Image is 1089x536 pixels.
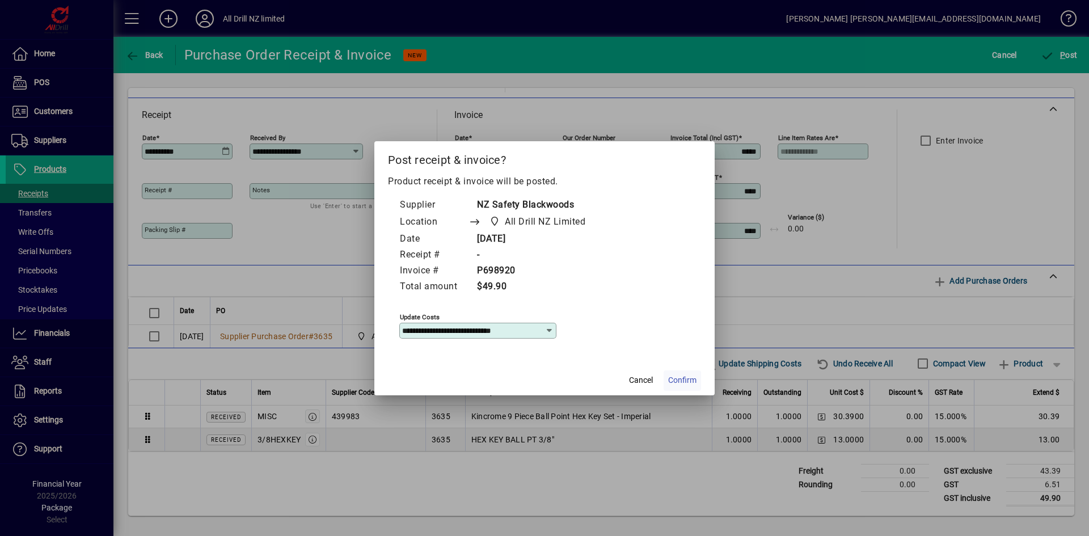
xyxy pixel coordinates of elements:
button: Cancel [623,370,659,391]
span: All Drill NZ Limited [505,215,585,229]
td: Invoice # [399,263,468,279]
td: - [468,247,607,263]
td: P698920 [468,263,607,279]
span: Confirm [668,374,697,386]
td: Location [399,213,468,231]
td: $49.90 [468,279,607,295]
span: Cancel [629,374,653,386]
td: Receipt # [399,247,468,263]
mat-label: Update costs [400,313,440,320]
button: Confirm [664,370,701,391]
h2: Post receipt & invoice? [374,141,715,174]
td: Date [399,231,468,247]
p: Product receipt & invoice will be posted. [388,175,701,188]
td: Total amount [399,279,468,295]
td: NZ Safety Blackwoods [468,197,607,213]
td: [DATE] [468,231,607,247]
span: All Drill NZ Limited [486,214,590,230]
td: Supplier [399,197,468,213]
